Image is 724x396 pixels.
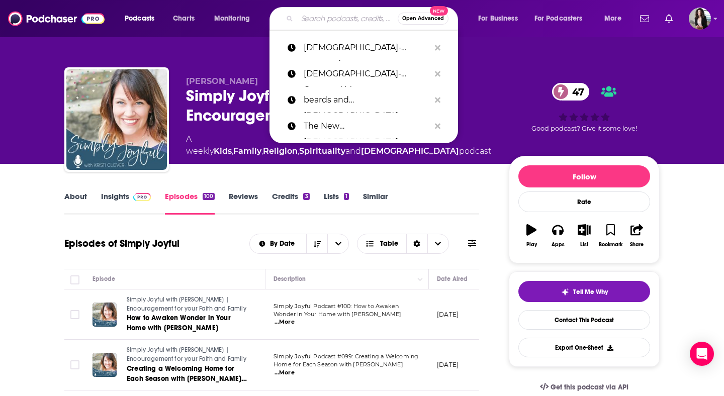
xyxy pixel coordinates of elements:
[269,61,458,87] a: [DEMOGRAPHIC_DATA]-Centered Mom ([PERSON_NAME])
[274,353,418,360] span: Simply Joyful Podcast #099: Creating a Welcoming
[166,11,201,27] a: Charts
[269,87,458,113] a: beards and [DEMOGRAPHIC_DATA]
[66,69,167,170] img: Simply Joyful with Kristi Clover | Encouragement for your Faith and Family
[70,310,79,319] span: Toggle select row
[552,242,565,248] div: Apps
[573,288,608,296] span: Tell Me Why
[275,369,295,377] span: ...More
[127,346,247,363] a: Simply Joyful with [PERSON_NAME] | Encouragement for your Faith and Family
[263,146,298,156] a: Religion
[561,288,569,296] img: tell me why sparkle
[551,383,628,391] span: Get this podcast via API
[232,146,233,156] span: ,
[345,146,361,156] span: and
[689,8,711,30] img: User Profile
[125,12,154,26] span: Podcasts
[101,191,151,215] a: InsightsPodchaser Pro
[127,346,246,362] span: Simply Joyful with [PERSON_NAME] | Encouragement for your Faith and Family
[298,146,299,156] span: ,
[518,218,545,254] button: Play
[165,191,215,215] a: Episodes100
[274,361,403,368] span: Home for Each Season with [PERSON_NAME]
[214,12,250,26] span: Monitoring
[64,191,87,215] a: About
[274,303,399,310] span: Simply Joyful Podcast #100: How to Awaken
[214,146,232,156] a: Kids
[509,76,660,139] div: 47Good podcast? Give it some love!
[261,146,263,156] span: ,
[186,76,258,86] span: [PERSON_NAME]
[604,12,621,26] span: More
[661,10,677,27] a: Show notifications dropdown
[414,273,426,285] button: Column Actions
[545,218,571,254] button: Apps
[186,133,493,157] div: A weekly podcast
[269,113,458,139] a: The New [DEMOGRAPHIC_DATA] Podcast
[250,240,307,247] button: open menu
[70,360,79,369] span: Toggle select row
[274,273,306,285] div: Description
[279,7,468,30] div: Search podcasts, credits, & more...
[297,11,398,27] input: Search podcasts, credits, & more...
[528,11,597,27] button: open menu
[127,295,247,313] a: Simply Joyful with [PERSON_NAME] | Encouragement for your Faith and Family
[127,364,247,393] span: Creating a Welcoming Home for Each Season with [PERSON_NAME] (aka "The [PERSON_NAME]")
[398,13,448,25] button: Open AdvancedNew
[361,146,459,156] a: [DEMOGRAPHIC_DATA]
[272,191,309,215] a: Credits3
[597,218,623,254] button: Bookmark
[274,311,402,318] span: Wonder in Your Home with [PERSON_NAME]
[127,314,231,332] span: How to Awaken Wonder in Your Home with [PERSON_NAME]
[526,242,537,248] div: Play
[275,318,295,326] span: ...More
[689,8,711,30] span: Logged in as ElizabethCole
[518,310,650,330] a: Contact This Podcast
[571,218,597,254] button: List
[249,234,349,254] h2: Choose List sort
[304,87,430,113] p: beards and bible
[127,296,246,312] span: Simply Joyful with [PERSON_NAME] | Encouragement for your Faith and Family
[363,191,388,215] a: Similar
[552,83,589,101] a: 47
[580,242,588,248] div: List
[8,9,105,28] img: Podchaser - Follow, Share and Rate Podcasts
[304,35,430,61] p: god-centered mom
[518,191,650,212] div: Rate
[437,310,459,319] p: [DATE]
[402,16,444,21] span: Open Advanced
[299,146,345,156] a: Spirituality
[689,8,711,30] button: Show profile menu
[173,12,195,26] span: Charts
[229,191,258,215] a: Reviews
[233,146,261,156] a: Family
[430,6,448,16] span: New
[306,234,327,253] button: Sort Direction
[636,10,653,27] a: Show notifications dropdown
[269,35,458,61] a: [DEMOGRAPHIC_DATA]-centered mom
[327,234,348,253] button: open menu
[93,273,115,285] div: Episode
[406,234,427,253] div: Sort Direction
[562,83,589,101] span: 47
[207,11,263,27] button: open menu
[534,12,583,26] span: For Podcasters
[304,61,430,87] p: God-Centered Mom (Heather MacFadyen)
[304,113,430,139] p: The New Evangelicals Podcast
[127,313,247,333] a: How to Awaken Wonder in Your Home with [PERSON_NAME]
[203,193,215,200] div: 100
[599,242,622,248] div: Bookmark
[518,338,650,357] button: Export One-Sheet
[303,193,309,200] div: 3
[471,11,530,27] button: open menu
[690,342,714,366] div: Open Intercom Messenger
[518,165,650,187] button: Follow
[118,11,167,27] button: open menu
[380,240,398,247] span: Table
[270,240,298,247] span: By Date
[357,234,449,254] button: Choose View
[531,125,637,132] span: Good podcast? Give it some love!
[324,191,349,215] a: Lists1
